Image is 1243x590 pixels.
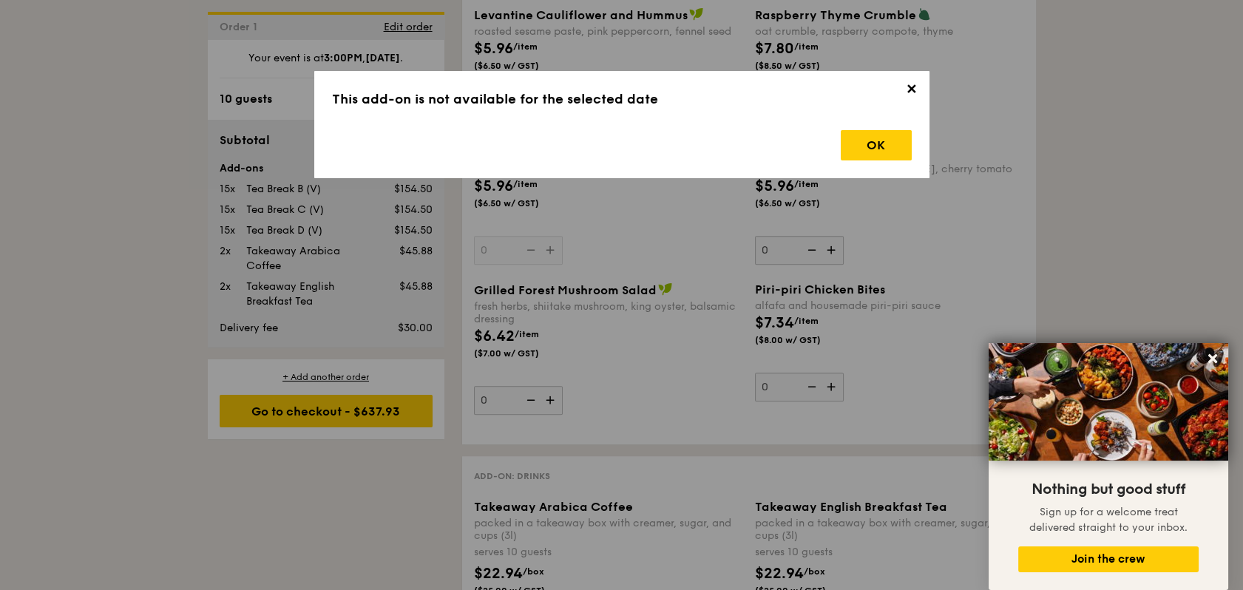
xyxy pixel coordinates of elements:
button: Close [1201,347,1225,370]
span: Sign up for a welcome treat delivered straight to your inbox. [1029,506,1188,534]
span: Nothing but good stuff [1032,481,1185,498]
span: ✕ [901,81,922,102]
button: Join the crew [1018,546,1199,572]
h3: This add-on is not available for the selected date [332,89,912,109]
div: OK [841,130,912,160]
img: DSC07876-Edit02-Large.jpeg [989,343,1228,461]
